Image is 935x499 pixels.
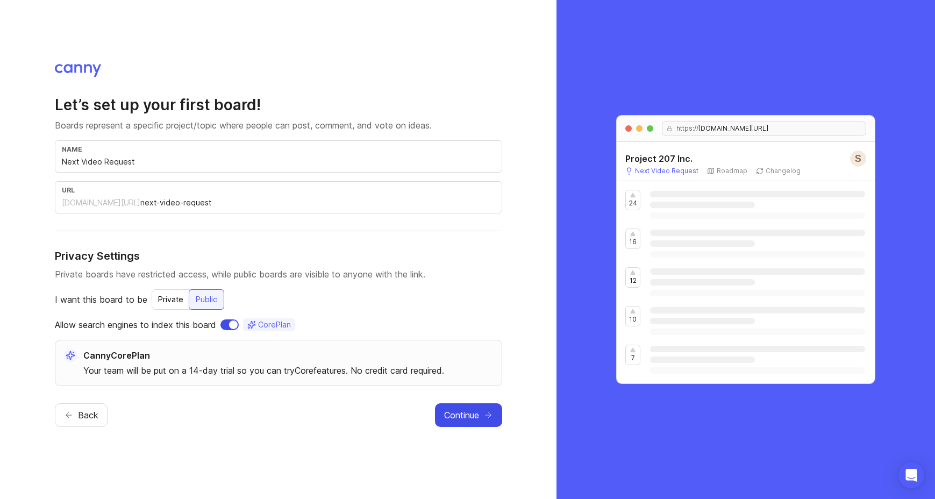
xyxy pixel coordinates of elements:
span: https:// [672,124,698,133]
button: Back [55,403,108,427]
div: [DOMAIN_NAME][URL] [62,197,140,208]
div: name [62,145,495,153]
button: Public [189,289,224,310]
div: Private [152,290,190,309]
h5: Project 207 Inc. [625,152,693,165]
span: Continue [444,409,479,422]
div: S [850,151,866,167]
p: 10 [629,315,637,324]
p: 16 [629,238,637,246]
p: 24 [629,199,637,208]
h2: Let’s set up your first board! [55,95,502,115]
p: 12 [630,276,637,285]
p: Boards represent a specific project/topic where people can post, comment, and vote on ideas. [55,119,502,132]
div: url [62,186,495,194]
p: Changelog [766,167,801,175]
p: Private boards have restricted access, while public boards are visible to anyone with the link. [55,268,502,281]
h5: Canny Core Plan [83,349,444,362]
p: Allow search engines to index this board [55,318,216,331]
h4: Privacy Settings [55,248,502,263]
button: Continue [435,403,502,427]
div: Open Intercom Messenger [898,462,924,488]
input: e.g. Feature Requests [62,156,495,168]
p: Your team will be put on a 14-day trial so you can try Core features. No credit card required. [83,364,444,377]
p: 7 [631,354,635,362]
span: Core Plan [258,319,291,330]
span: Back [78,409,98,422]
span: [DOMAIN_NAME][URL] [698,124,768,133]
p: Roadmap [717,167,747,175]
img: Canny logo [55,64,102,77]
p: I want this board to be [55,293,147,306]
p: Next Video Request [635,167,698,175]
button: Private [152,289,190,310]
